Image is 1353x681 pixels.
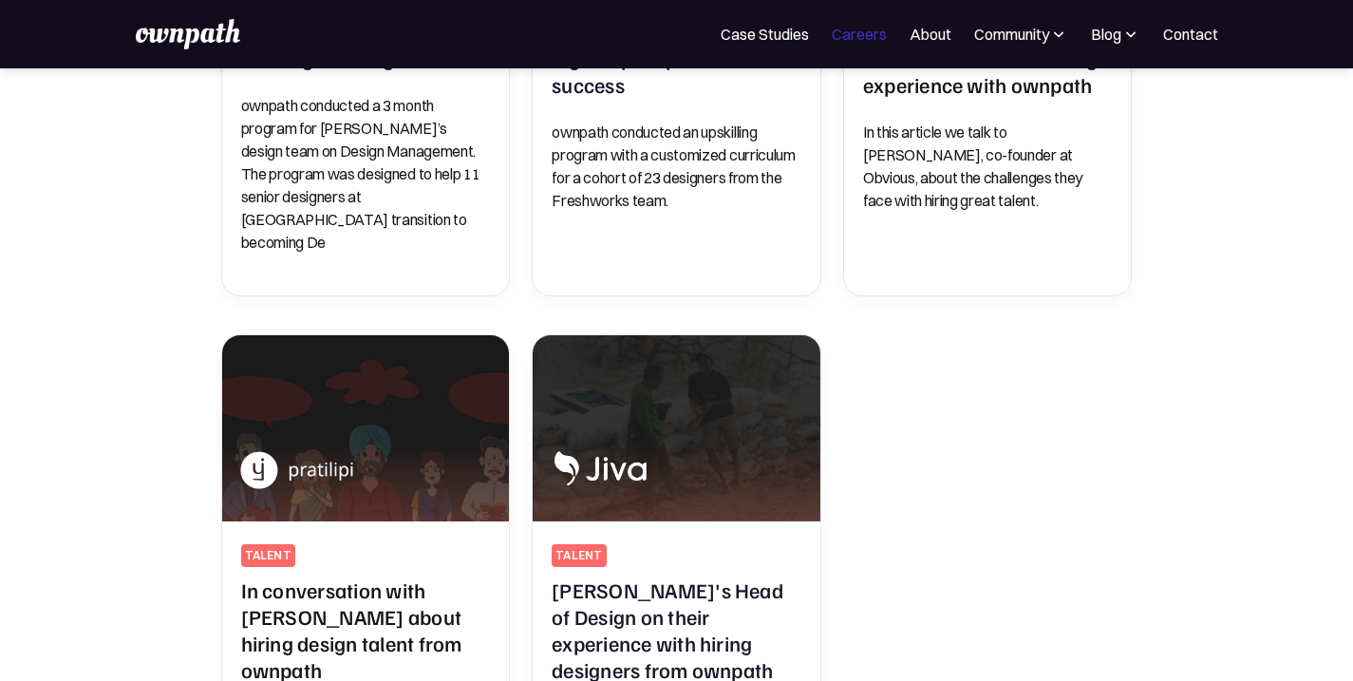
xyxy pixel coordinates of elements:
[910,23,951,46] a: About
[241,94,491,254] p: ownpath conducted a 3 month program for [PERSON_NAME]’s design team on Design Management. The pro...
[222,335,510,522] img: In conversation with Pratilipi about hiring design talent from ownpath
[974,23,1068,46] div: Community
[245,548,291,563] div: talent
[1163,23,1218,46] a: Contact
[1091,23,1140,46] div: Blog
[832,23,887,46] a: Careers
[863,121,1113,212] p: In this article we talk to [PERSON_NAME], co-founder at Obvious, about the challenges they face w...
[552,121,801,212] p: ownpath conducted an upskilling program with a customized curriculum for a cohort of 23 designers...
[974,23,1049,46] div: Community
[1091,23,1121,46] div: Blog
[721,23,809,46] a: Case Studies
[555,548,602,563] div: talent
[533,335,820,522] img: Jiva's Head of Design on their experience with hiring designers from ownpath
